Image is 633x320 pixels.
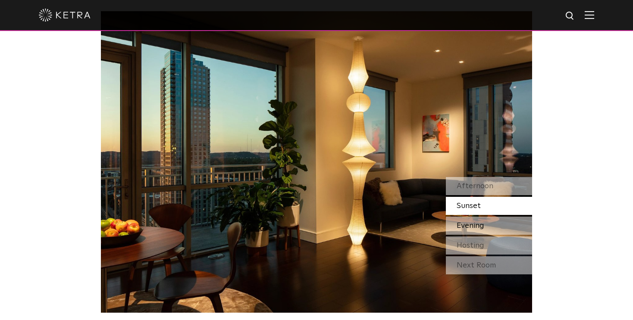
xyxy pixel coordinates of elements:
[446,256,532,274] div: Next Room
[101,11,532,313] img: SS_HBD_LivingRoom_Desktop_02
[457,182,493,190] span: Afternoon
[457,242,484,249] span: Hosting
[39,9,91,22] img: ketra-logo-2019-white
[585,11,594,19] img: Hamburger%20Nav.svg
[457,222,484,230] span: Evening
[457,202,481,210] span: Sunset
[565,11,576,22] img: search icon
